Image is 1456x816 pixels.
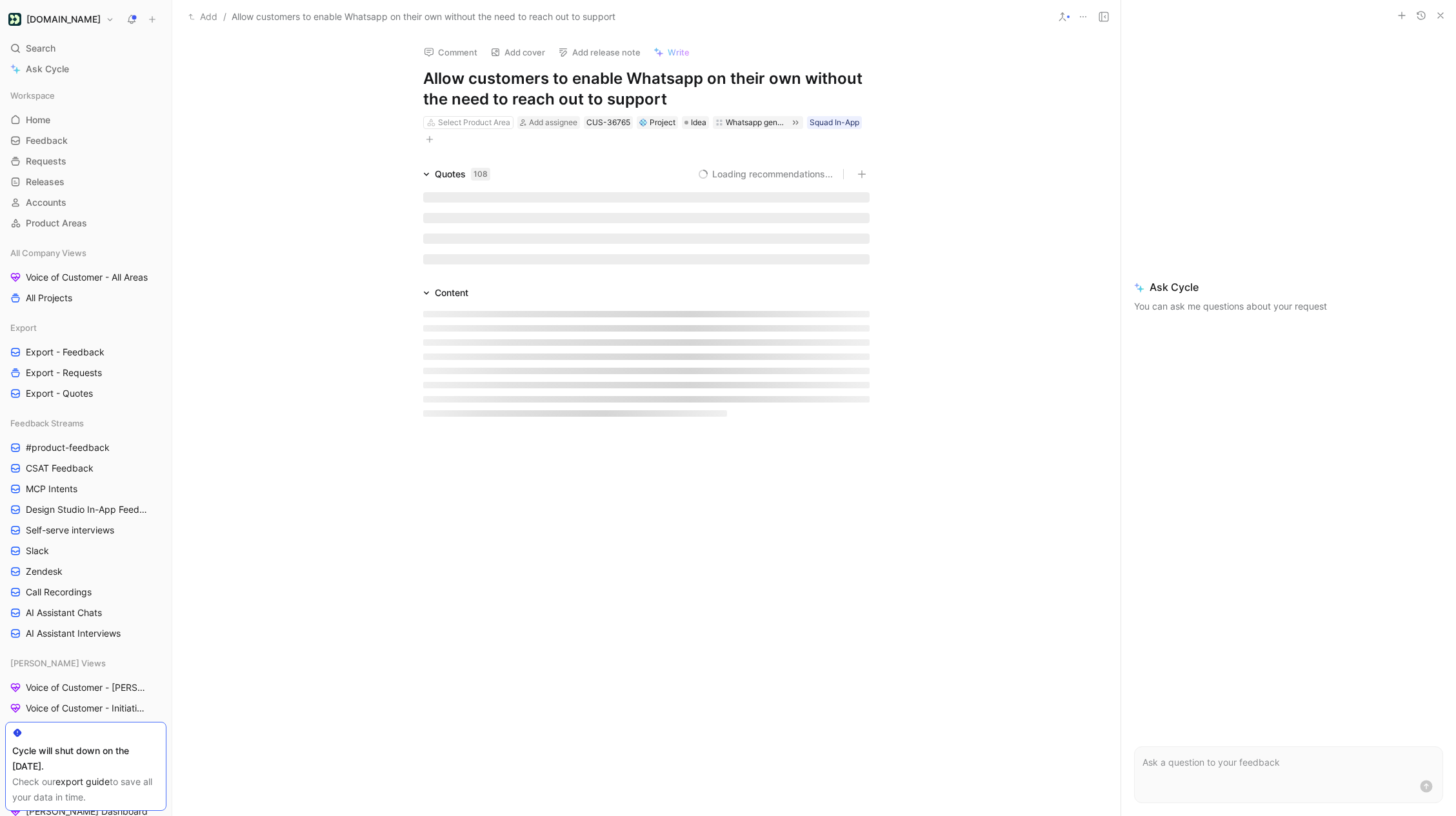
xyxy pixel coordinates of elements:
[5,152,166,171] a: Requests
[10,246,86,259] span: All Company Views
[12,743,159,774] div: Cycle will shut down on the [DATE].
[639,119,647,126] img: 💠
[484,43,551,61] button: Add cover
[26,41,55,56] span: Search
[26,61,69,77] span: Ask Cycle
[26,606,102,619] span: AI Assistant Chats
[26,134,68,147] span: Feedback
[637,116,678,129] div: 💠Project
[26,346,105,359] span: Export - Feedback
[5,193,166,212] a: Accounts
[26,544,49,557] span: Slack
[26,565,63,578] span: Zendesk
[26,441,110,454] span: #product-feedback
[5,214,166,233] a: Product Areas
[5,10,117,28] button: Customer.io[DOMAIN_NAME]
[5,59,166,79] a: Ask Cycle
[5,172,166,192] a: Releases
[26,271,148,284] span: Voice of Customer - All Areas
[810,116,859,129] div: Squad In-App
[5,86,166,105] div: Workspace
[5,268,166,287] a: Voice of Customer - All Areas
[26,387,93,400] span: Export - Quotes
[5,110,166,130] a: Home
[5,288,166,308] a: All Projects
[5,438,166,457] a: #product-feedback
[5,719,166,739] a: Feedback to process - [PERSON_NAME]
[26,586,92,599] span: Call Recordings
[529,117,577,127] span: Add assignee
[26,366,102,379] span: Export - Requests
[552,43,646,61] button: Add release note
[1134,279,1443,295] span: Ask Cycle
[438,116,510,129] div: Select Product Area
[418,166,495,182] div: Quotes108
[586,116,630,129] div: CUS-36765
[698,166,833,182] button: Loading recommendations...
[10,89,55,102] span: Workspace
[8,13,21,26] img: Customer.io
[26,14,101,25] h1: [DOMAIN_NAME]
[26,627,121,640] span: AI Assistant Interviews
[185,9,221,25] button: Add
[1134,299,1443,314] p: You can ask me questions about your request
[5,562,166,581] a: Zendesk
[5,500,166,519] a: Design Studio In-App Feedback
[26,217,87,230] span: Product Areas
[471,168,490,181] div: 108
[10,417,84,430] span: Feedback Streams
[26,114,50,126] span: Home
[55,776,110,787] a: export guide
[5,131,166,150] a: Feedback
[26,681,151,694] span: Voice of Customer - [PERSON_NAME]
[12,774,159,805] div: Check our to save all your data in time.
[5,479,166,499] a: MCP Intents
[26,483,77,495] span: MCP Intents
[648,43,695,61] button: Write
[26,702,148,715] span: Voice of Customer - Initiatives
[26,196,66,209] span: Accounts
[5,653,166,673] div: [PERSON_NAME] Views
[10,657,106,670] span: [PERSON_NAME] Views
[5,603,166,622] a: AI Assistant Chats
[5,318,166,403] div: ExportExport - FeedbackExport - RequestsExport - Quotes
[5,541,166,561] a: Slack
[5,413,166,433] div: Feedback Streams
[423,68,870,110] h1: Allow customers to enable Whatsapp on their own without the need to reach out to support
[435,285,468,301] div: Content
[5,363,166,383] a: Export - Requests
[726,116,786,129] div: Whatsapp general availability
[435,166,490,182] div: Quotes
[10,321,37,334] span: Export
[232,9,615,25] span: Allow customers to enable Whatsapp on their own without the need to reach out to support
[5,582,166,602] a: Call Recordings
[5,521,166,540] a: Self-serve interviews
[5,318,166,337] div: Export
[668,46,690,58] span: Write
[5,459,166,478] a: CSAT Feedback
[26,155,66,168] span: Requests
[5,343,166,362] a: Export - Feedback
[418,43,483,61] button: Comment
[418,285,474,301] div: Content
[26,292,72,304] span: All Projects
[5,384,166,403] a: Export - Quotes
[5,678,166,697] a: Voice of Customer - [PERSON_NAME]
[26,503,150,516] span: Design Studio In-App Feedback
[639,116,675,129] div: Project
[5,39,166,58] div: Search
[682,116,709,129] div: Idea
[5,699,166,718] a: Voice of Customer - Initiatives
[5,413,166,643] div: Feedback Streams#product-feedbackCSAT FeedbackMCP IntentsDesign Studio In-App FeedbackSelf-serve ...
[5,243,166,263] div: All Company Views
[5,624,166,643] a: AI Assistant Interviews
[26,524,114,537] span: Self-serve interviews
[691,116,706,129] span: Idea
[223,9,226,25] span: /
[5,243,166,308] div: All Company ViewsVoice of Customer - All AreasAll Projects
[26,462,94,475] span: CSAT Feedback
[26,175,65,188] span: Releases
